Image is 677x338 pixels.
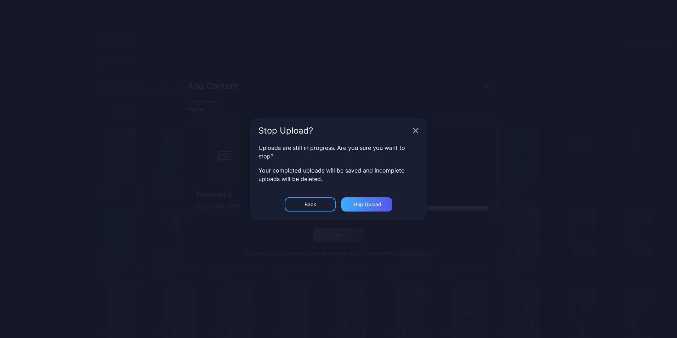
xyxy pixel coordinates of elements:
button: Back [285,197,336,212]
p: Your completed uploads will be saved and incomplete uploads will be deleted. [258,166,419,183]
div: Stop Upload? [258,126,410,135]
div: Back [305,202,316,207]
button: Stop Upload [341,197,392,212]
div: Stop Upload [352,202,381,207]
p: Uploads are still in progress. Are you sure you want to stop? [258,143,419,160]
